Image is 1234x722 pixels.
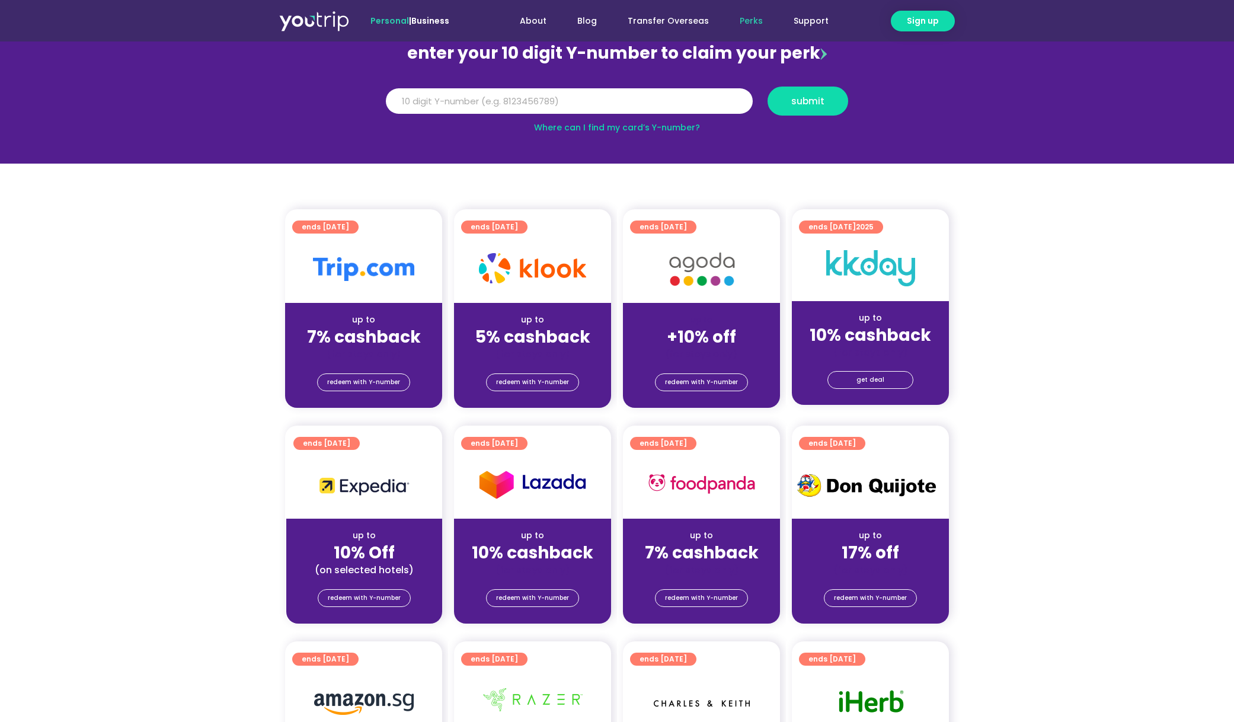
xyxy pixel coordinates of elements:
[307,325,421,349] strong: 7% cashback
[799,221,883,234] a: ends [DATE]2025
[834,590,907,606] span: redeem with Y-number
[808,437,856,450] span: ends [DATE]
[486,373,579,391] a: redeem with Y-number
[827,371,913,389] a: get deal
[334,541,395,564] strong: 10% Off
[327,374,400,391] span: redeem with Y-number
[667,325,736,349] strong: +10% off
[302,653,349,666] span: ends [DATE]
[665,590,738,606] span: redeem with Y-number
[461,221,528,234] a: ends [DATE]
[486,589,579,607] a: redeem with Y-number
[810,324,931,347] strong: 10% cashback
[386,88,753,114] input: 10 digit Y-number (e.g. 8123456789)
[471,437,518,450] span: ends [DATE]
[799,437,865,450] a: ends [DATE]
[632,529,771,542] div: up to
[891,11,955,31] a: Sign up
[472,541,593,564] strong: 10% cashback
[318,589,411,607] a: redeem with Y-number
[808,653,856,666] span: ends [DATE]
[724,10,778,32] a: Perks
[317,373,410,391] a: redeem with Y-number
[293,437,360,450] a: ends [DATE]
[562,10,612,32] a: Blog
[463,564,602,576] div: (for stays only)
[799,653,865,666] a: ends [DATE]
[801,529,939,542] div: up to
[808,221,874,234] span: ends [DATE]
[630,221,696,234] a: ends [DATE]
[907,15,939,27] span: Sign up
[463,529,602,542] div: up to
[640,221,687,234] span: ends [DATE]
[632,348,771,360] div: (for stays only)
[630,437,696,450] a: ends [DATE]
[380,38,854,69] div: enter your 10 digit Y-number to claim your perk
[496,374,569,391] span: redeem with Y-number
[411,15,449,27] a: Business
[471,653,518,666] span: ends [DATE]
[856,372,884,388] span: get deal
[630,653,696,666] a: ends [DATE]
[856,222,874,232] span: 2025
[302,221,349,234] span: ends [DATE]
[295,314,433,326] div: up to
[461,437,528,450] a: ends [DATE]
[292,221,359,234] a: ends [DATE]
[295,348,433,360] div: (for stays only)
[655,373,748,391] a: redeem with Y-number
[496,590,569,606] span: redeem with Y-number
[791,97,824,106] span: submit
[665,374,738,391] span: redeem with Y-number
[534,122,700,133] a: Where can I find my card’s Y-number?
[632,564,771,576] div: (for stays only)
[463,348,602,360] div: (for stays only)
[370,15,449,27] span: |
[778,10,844,32] a: Support
[292,653,359,666] a: ends [DATE]
[690,314,712,325] span: up to
[303,437,350,450] span: ends [DATE]
[328,590,401,606] span: redeem with Y-number
[842,541,899,564] strong: 17% off
[461,653,528,666] a: ends [DATE]
[768,87,848,116] button: submit
[640,653,687,666] span: ends [DATE]
[504,10,562,32] a: About
[824,589,917,607] a: redeem with Y-number
[612,10,724,32] a: Transfer Overseas
[475,325,590,349] strong: 5% cashback
[296,529,433,542] div: up to
[296,564,433,576] div: (on selected hotels)
[801,312,939,324] div: up to
[801,564,939,576] div: (for stays only)
[801,346,939,359] div: (for stays only)
[370,15,409,27] span: Personal
[471,221,518,234] span: ends [DATE]
[640,437,687,450] span: ends [DATE]
[386,87,848,124] form: Y Number
[481,10,844,32] nav: Menu
[655,589,748,607] a: redeem with Y-number
[463,314,602,326] div: up to
[645,541,759,564] strong: 7% cashback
